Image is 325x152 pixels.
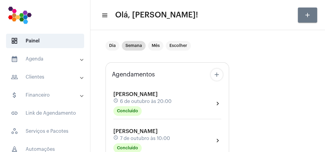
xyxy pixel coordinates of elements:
span: Olá, [PERSON_NAME]! [115,10,198,20]
mat-icon: sidenav icon [11,73,18,81]
mat-icon: sidenav icon [11,55,18,63]
mat-icon: sidenav icon [11,110,18,117]
mat-icon: schedule [113,98,119,105]
span: Link de Agendamento [6,106,84,120]
mat-icon: chevron_right [214,100,221,107]
mat-icon: sidenav icon [11,92,18,99]
span: Serviços e Pacotes [6,124,84,138]
img: 7bf4c2a9-cb5a-6366-d80e-59e5d4b2024a.png [5,3,35,27]
mat-expansion-panel-header: sidenav iconFinanceiro [4,88,90,102]
span: Agendamentos [112,71,155,78]
mat-icon: chevron_right [214,137,221,144]
span: Painel [6,34,84,48]
span: sidenav icon [11,128,18,135]
mat-expansion-panel-header: sidenav iconAgenda [4,52,90,66]
mat-icon: schedule [113,135,119,142]
span: [PERSON_NAME] [113,129,158,134]
mat-chip: Semana [122,41,146,51]
mat-chip: Escolher [166,41,191,51]
mat-panel-title: Agenda [11,55,80,63]
mat-chip: Concluído [113,106,142,116]
mat-chip: Mês [148,41,163,51]
mat-icon: add [304,11,311,19]
mat-expansion-panel-header: sidenav iconClientes [4,70,90,84]
mat-panel-title: Financeiro [11,92,80,99]
span: 6 de outubro às 20:00 [120,99,172,104]
mat-panel-title: Clientes [11,73,80,81]
mat-chip: Dia [106,41,119,51]
span: [PERSON_NAME] [113,92,158,97]
mat-icon: sidenav icon [101,12,107,19]
span: sidenav icon [11,37,18,45]
span: 7 de outubro às 10:00 [120,136,170,141]
mat-icon: add [213,71,220,78]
